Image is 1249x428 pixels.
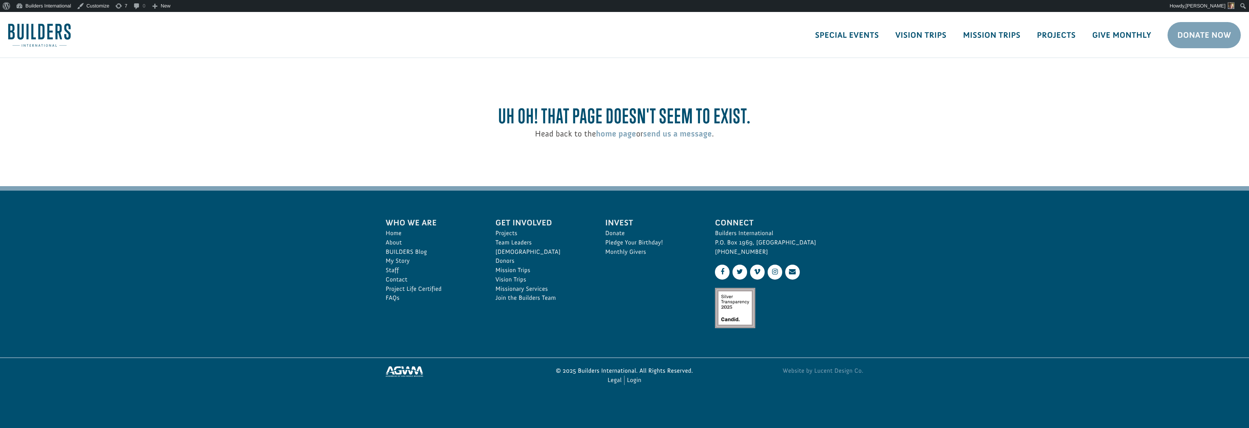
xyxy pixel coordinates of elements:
[496,216,589,229] span: Get Involved
[596,129,636,139] a: home page
[496,284,589,294] a: Missionary Services
[715,216,863,229] span: Connect
[496,275,589,284] a: Vision Trips
[386,229,479,238] a: Home
[1168,22,1241,48] a: Donate Now
[386,238,479,247] a: About
[496,229,589,238] a: Projects
[715,229,863,256] p: Builders International P.O. Box 1969, [GEOGRAPHIC_DATA] [PHONE_NUMBER]
[715,265,730,279] a: Facebook
[386,247,479,257] a: BUILDERS Blog
[386,293,479,303] a: FAQs
[733,265,747,279] a: Twitter
[386,275,479,284] a: Contact
[605,229,699,238] a: Donate
[496,266,589,275] a: Mission Trips
[1084,24,1159,46] a: Give Monthly
[887,24,955,46] a: Vision Trips
[605,247,699,257] a: Monthly Givers
[605,238,699,247] a: Pledge Your Birthday!
[1029,24,1084,46] a: Projects
[496,238,589,247] a: Team Leaders
[496,293,589,303] a: Join the Builders Team
[643,129,712,139] a: send us a message
[496,256,589,266] a: Donors
[547,366,703,376] p: © 2025 Builders International. All Rights Reserved.
[605,216,699,229] span: Invest
[608,376,622,385] a: Legal
[955,24,1029,46] a: Mission Trips
[386,266,479,275] a: Staff
[1185,3,1225,9] span: [PERSON_NAME]
[386,104,863,128] h2: Uh oh! That page doesn't seem to exist.
[627,376,641,385] a: Login
[715,288,755,328] img: Silver Transparency Rating for 2025 by Candid
[496,247,589,257] a: [DEMOGRAPHIC_DATA]
[386,127,863,140] p: Head back to the or .
[750,265,765,279] a: Vimeo
[768,265,782,279] a: Instagram
[8,24,71,47] img: Builders International
[386,216,479,229] span: Who We Are
[386,366,423,377] img: Assemblies of God World Missions
[707,366,863,376] a: Website by Lucent Design Co.
[386,256,479,266] a: My Story
[807,24,887,46] a: Special Events
[785,265,800,279] a: Contact Us
[386,284,479,294] a: Project Life Certified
